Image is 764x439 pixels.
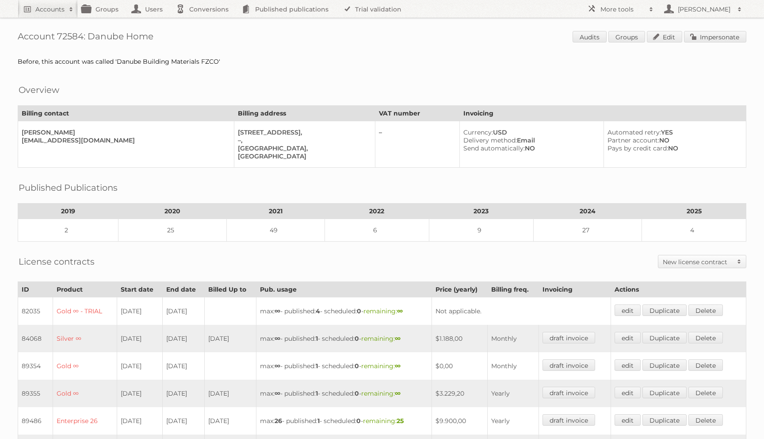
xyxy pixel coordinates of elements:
[18,58,746,65] div: Before, this account was called 'Danube Building Materials FZCO'
[375,106,460,121] th: VAT number
[275,389,280,397] strong: ∞
[607,128,739,136] div: YES
[18,204,118,219] th: 2019
[117,325,163,352] td: [DATE]
[397,417,404,425] strong: 25
[53,297,117,325] td: Gold ∞ - TRIAL
[642,414,687,426] a: Duplicate
[542,387,595,398] a: draft invoice
[117,282,163,297] th: Start date
[647,31,682,42] a: Edit
[19,83,59,96] h2: Overview
[22,136,227,144] div: [EMAIL_ADDRESS][DOMAIN_NAME]
[432,297,611,325] td: Not applicable.
[18,407,53,435] td: 89486
[607,144,668,152] span: Pays by credit card:
[395,335,401,343] strong: ∞
[733,255,746,268] span: Toggle
[363,417,404,425] span: remaining:
[432,380,488,407] td: $3.229,20
[432,352,488,380] td: $0,00
[688,332,723,343] a: Delete
[18,297,53,325] td: 82035
[35,5,65,14] h2: Accounts
[429,204,533,219] th: 2023
[361,362,401,370] span: remaining:
[357,307,361,315] strong: 0
[600,5,645,14] h2: More tools
[355,335,359,343] strong: 0
[611,282,746,297] th: Actions
[275,335,280,343] strong: ∞
[642,304,687,316] a: Duplicate
[53,407,117,435] td: Enterprise 26
[607,128,661,136] span: Automated retry:
[395,389,401,397] strong: ∞
[642,332,687,343] a: Duplicate
[615,414,641,426] a: edit
[361,389,401,397] span: remaining:
[375,121,460,168] td: –
[238,144,368,152] div: [GEOGRAPHIC_DATA],
[118,204,226,219] th: 2020
[488,282,539,297] th: Billing freq.
[18,106,234,121] th: Billing contact
[642,219,746,242] td: 4
[463,128,493,136] span: Currency:
[316,335,318,343] strong: 1
[607,136,739,144] div: NO
[432,325,488,352] td: $1.188,00
[226,219,325,242] td: 49
[615,387,641,398] a: edit
[163,282,205,297] th: End date
[463,144,596,152] div: NO
[533,204,642,219] th: 2024
[205,325,256,352] td: [DATE]
[117,407,163,435] td: [DATE]
[163,297,205,325] td: [DATE]
[607,144,739,152] div: NO
[642,387,687,398] a: Duplicate
[688,304,723,316] a: Delete
[432,407,488,435] td: $9.900,00
[53,282,117,297] th: Product
[275,417,282,425] strong: 26
[163,352,205,380] td: [DATE]
[608,31,645,42] a: Groups
[316,307,320,315] strong: 4
[356,417,361,425] strong: 0
[688,387,723,398] a: Delete
[463,128,596,136] div: USD
[18,352,53,380] td: 89354
[355,362,359,370] strong: 0
[19,255,95,268] h2: License contracts
[542,359,595,371] a: draft invoice
[542,332,595,343] a: draft invoice
[615,359,641,371] a: edit
[316,362,318,370] strong: 1
[19,181,118,194] h2: Published Publications
[22,128,227,136] div: [PERSON_NAME]
[325,219,429,242] td: 6
[463,136,517,144] span: Delivery method:
[256,297,432,325] td: max: - published: - scheduled: -
[463,136,596,144] div: Email
[325,204,429,219] th: 2022
[642,359,687,371] a: Duplicate
[275,362,280,370] strong: ∞
[256,380,432,407] td: max: - published: - scheduled: -
[488,407,539,435] td: Yearly
[488,352,539,380] td: Monthly
[238,152,368,160] div: [GEOGRAPHIC_DATA]
[688,359,723,371] a: Delete
[395,362,401,370] strong: ∞
[488,325,539,352] td: Monthly
[397,307,403,315] strong: ∞
[363,307,403,315] span: remaining:
[256,325,432,352] td: max: - published: - scheduled: -
[226,204,325,219] th: 2021
[238,128,368,136] div: [STREET_ADDRESS],
[607,136,659,144] span: Partner account:
[18,219,118,242] td: 2
[256,352,432,380] td: max: - published: - scheduled: -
